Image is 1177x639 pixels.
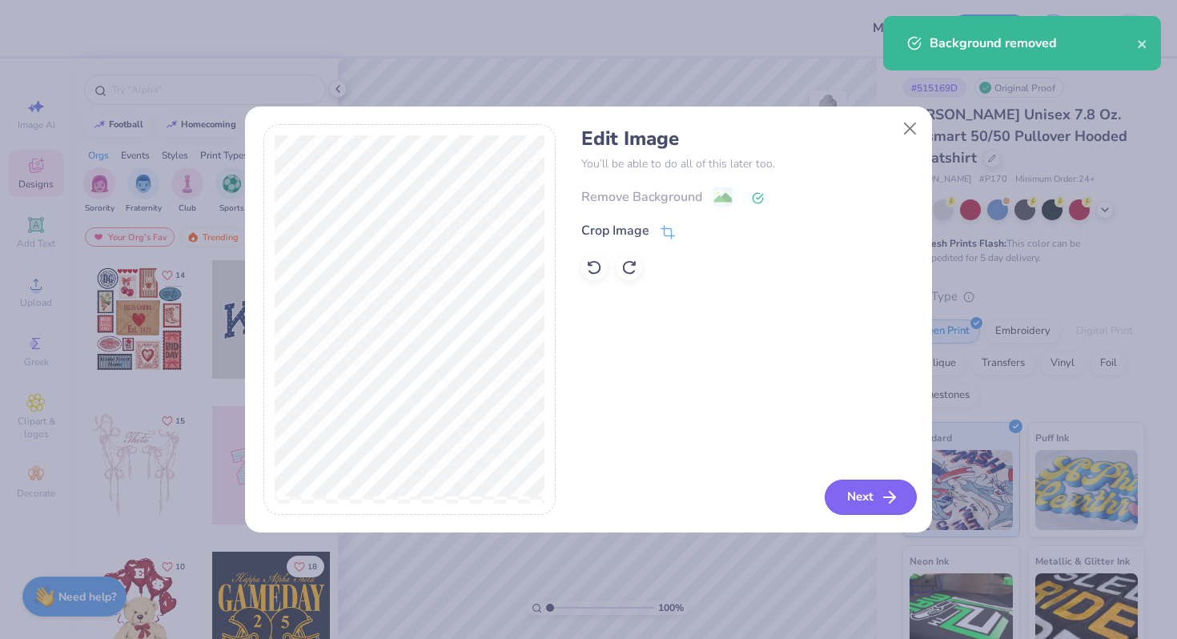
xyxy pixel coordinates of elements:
[895,113,926,143] button: Close
[581,155,914,172] p: You’ll be able to do all of this later too.
[581,127,914,151] h4: Edit Image
[825,480,917,515] button: Next
[581,221,649,240] div: Crop Image
[1137,34,1148,53] button: close
[930,34,1137,53] div: Background removed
